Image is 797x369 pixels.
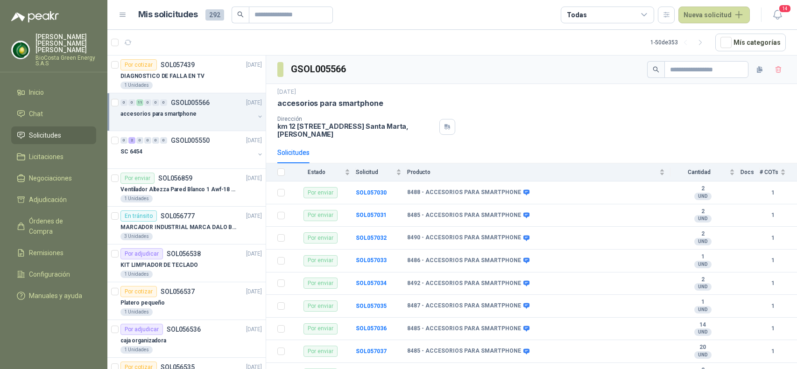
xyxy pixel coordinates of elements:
p: Ventilador Altezza Pared Blanco 1 Awf-18 Pro Balinera [120,185,237,194]
button: Mís categorías [715,34,786,51]
span: Solicitud [356,169,394,175]
p: [DATE] [246,61,262,70]
span: Manuales y ayuda [29,291,82,301]
b: 1 [760,234,786,243]
a: Chat [11,105,96,123]
p: KIT LIMPIADOR DE TECLADO [120,261,198,270]
a: SOL057030 [356,189,387,196]
div: Por enviar [120,173,155,184]
p: SOL056536 [167,326,201,333]
p: [DATE] [246,212,262,221]
div: 11 [136,99,143,106]
b: 1 [760,256,786,265]
div: UND [694,193,712,200]
a: SOL057031 [356,212,387,218]
a: Inicio [11,84,96,101]
b: 2 [670,185,735,193]
b: 2 [670,208,735,216]
div: En tránsito [120,210,157,222]
b: 8492 - ACCESORIOS PARA SMARTPHONE [407,280,521,287]
div: 0 [120,137,127,144]
div: UND [694,306,712,313]
div: Por adjudicar [120,248,163,259]
div: 0 [120,99,127,106]
p: Dirección [277,116,436,122]
div: Por enviar [303,300,338,312]
div: 1 - 50 de 353 [650,35,708,50]
p: accesorios para smartphone [277,98,383,108]
a: 0 2 0 0 0 0 GSOL005550[DATE] SC 6454 [120,135,264,165]
div: UND [694,238,712,245]
div: Solicitudes [277,147,310,158]
div: Por enviar [303,187,338,198]
p: Platero pequeño [120,299,165,307]
b: 8488 - ACCESORIOS PARA SMARTPHONE [407,189,521,196]
p: GSOL005566 [171,99,210,106]
p: SOL057439 [161,62,195,68]
th: # COTs [760,163,797,181]
button: Nueva solicitud [678,7,750,23]
a: Remisiones [11,244,96,262]
th: Producto [407,163,670,181]
h3: GSOL005566 [291,62,347,77]
div: 0 [144,99,151,106]
span: Remisiones [29,248,63,258]
b: 14 [670,321,735,329]
div: Todas [567,10,586,20]
span: Inicio [29,87,44,97]
a: Adjudicación [11,191,96,209]
p: [DATE] [246,287,262,296]
p: [DATE] [246,98,262,107]
img: Company Logo [12,41,29,59]
b: 1 [760,188,786,197]
span: Órdenes de Compra [29,216,87,237]
a: Configuración [11,265,96,283]
span: Cantidad [670,169,727,175]
p: SOL056859 [158,175,192,181]
p: [DATE] [246,325,262,334]
th: Estado [290,163,356,181]
b: 2 [670,276,735,284]
span: 292 [205,9,224,21]
button: 14 [769,7,786,23]
div: 0 [136,137,143,144]
div: UND [694,215,712,223]
p: [PERSON_NAME] [PERSON_NAME] [PERSON_NAME] [35,34,96,53]
div: Por enviar [303,232,338,244]
b: 8485 - ACCESORIOS PARA SMARTPHONE [407,212,521,219]
span: Adjudicación [29,195,67,205]
b: 8485 - ACCESORIOS PARA SMARTPHONE [407,325,521,333]
a: Solicitudes [11,126,96,144]
a: Manuales y ayuda [11,287,96,305]
b: 1 [760,302,786,311]
a: SOL057032 [356,235,387,241]
b: 1 [760,347,786,356]
a: SOL057033 [356,257,387,264]
div: Por enviar [303,278,338,289]
b: 1 [760,211,786,220]
a: Órdenes de Compra [11,212,96,240]
th: Docs [741,163,760,181]
b: 1 [760,279,786,288]
p: [DATE] [246,174,262,183]
div: 0 [144,137,151,144]
a: Negociaciones [11,169,96,187]
b: 8490 - ACCESORIOS PARA SMARTPHONE [407,234,521,242]
a: Por adjudicarSOL056536[DATE] caja organizadora1 Unidades [107,320,266,358]
p: SOL056538 [167,251,201,257]
div: 1 Unidades [120,308,153,316]
p: SC 6454 [120,147,142,156]
div: Por cotizar [120,59,157,70]
th: Cantidad [670,163,741,181]
span: Negociaciones [29,173,72,183]
a: SOL057035 [356,303,387,309]
div: 0 [160,137,167,144]
a: SOL057034 [356,280,387,286]
b: 2 [670,230,735,238]
div: 0 [152,99,159,106]
div: Por enviar [303,323,338,334]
